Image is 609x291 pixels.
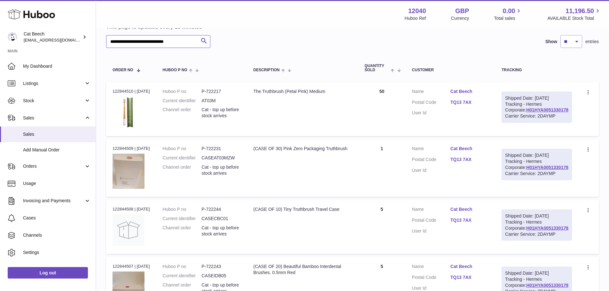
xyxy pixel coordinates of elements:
dd: CASECBC01 [202,216,241,222]
span: Usage [23,180,91,187]
img: 120401677768161.png [113,154,144,189]
dt: User Id [412,167,450,173]
div: (CASE OF 10) Tiny Truthbrush Travel Case [253,206,352,212]
span: Quantity Sold [364,64,389,72]
dt: Huboo P no [163,264,202,270]
span: Orders [23,163,84,169]
div: Tracking - Hermes Corporate: [502,210,572,241]
dt: Current identifier [163,216,202,222]
div: Tracking [502,68,572,72]
a: H01HYA0051330178 [526,283,568,288]
dt: Postal Code [412,157,450,164]
span: [EMAIL_ADDRESS][DOMAIN_NAME] [24,37,94,42]
div: Carrier Service: 2DAYMP [505,231,568,237]
div: 122844509 | [DATE] [113,146,150,151]
dt: Channel order [163,164,202,176]
dt: Huboo P no [163,88,202,95]
dt: User Id [412,228,450,234]
a: TQ13 7AX [450,274,489,280]
span: Settings [23,249,91,256]
a: H01HYA0051330178 [526,165,568,170]
div: Shipped Date: [DATE] [505,152,568,158]
dt: Current identifier [163,98,202,104]
div: 122844507 | [DATE] [113,264,150,269]
dd: P-722244 [202,206,241,212]
div: Carrier Service: 2DAYMP [505,113,568,119]
div: Shipped Date: [DATE] [505,213,568,219]
span: Invoicing and Payments [23,198,84,204]
a: TQ13 7AX [450,157,489,163]
div: Cat Beech [24,31,81,43]
span: Listings [23,80,84,87]
dd: CASEIDB05 [202,273,241,279]
span: Order No [113,68,133,72]
a: Cat Beech [450,206,489,212]
div: Currency [451,15,469,21]
strong: 12040 [408,7,426,15]
div: Tracking - Hermes Corporate: [502,92,572,123]
dt: Name [412,88,450,96]
span: Sales [23,115,84,121]
img: internalAdmin-12040@internal.huboo.com [8,32,17,42]
span: Sales [23,131,91,137]
a: Cat Beech [450,146,489,152]
span: Total sales [494,15,522,21]
div: The Truthbrush (Petal Pink) Medium [253,88,352,95]
strong: GBP [455,7,469,15]
a: H01HYA0051330178 [526,107,568,112]
span: Cases [23,215,91,221]
img: no-photo.jpg [113,214,144,246]
a: Cat Beech [450,264,489,270]
div: (CASE OF 30) Pink Zero Packaging Truthbrush [253,146,352,152]
div: Tracking - Hermes Corporate: [502,149,572,180]
img: AT03M.jpg [113,96,144,128]
div: Carrier Service: 2DAYMP [505,171,568,177]
span: My Dashboard [23,63,91,69]
dd: P-722231 [202,146,241,152]
dt: Name [412,206,450,214]
dt: Channel order [163,107,202,119]
dt: Current identifier [163,155,202,161]
div: Shipped Date: [DATE] [505,95,568,101]
a: Cat Beech [450,88,489,95]
td: 1 [358,139,405,197]
dt: Name [412,146,450,153]
dt: Channel order [163,225,202,237]
dd: Cat - top up before stock arrives [202,225,241,237]
dt: Current identifier [163,273,202,279]
a: 11,196.50 AVAILABLE Stock Total [547,7,601,21]
a: 0.00 Total sales [494,7,522,21]
span: 0.00 [503,7,515,15]
a: TQ13 7AX [450,217,489,223]
span: Channels [23,232,91,238]
dt: User Id [412,110,450,116]
a: TQ13 7AX [450,99,489,105]
span: Add Manual Order [23,147,91,153]
td: 50 [358,82,405,136]
div: Huboo Ref [405,15,426,21]
a: H01HYA0051330178 [526,226,568,231]
dd: Cat - top up before stock arrives [202,107,241,119]
dt: Postal Code [412,274,450,282]
span: AVAILABLE Stock Total [547,15,601,21]
dt: Name [412,264,450,271]
div: Customer [412,68,489,72]
span: entries [585,39,599,45]
dd: AT03M [202,98,241,104]
label: Show [545,39,557,45]
div: Shipped Date: [DATE] [505,270,568,276]
dt: Postal Code [412,217,450,225]
a: Log out [8,267,88,279]
div: 122844508 | [DATE] [113,206,150,212]
div: (CASE OF 20) Beautiful Bamboo Interdental Brushes. 0.5mm Red [253,264,352,276]
span: Huboo P no [163,68,187,72]
dd: CASEAT03MZW [202,155,241,161]
dt: Huboo P no [163,146,202,152]
dt: Postal Code [412,99,450,107]
dt: Huboo P no [163,206,202,212]
dd: P-722243 [202,264,241,270]
dd: P-722217 [202,88,241,95]
span: Stock [23,98,84,104]
div: 122844510 | [DATE] [113,88,150,94]
span: 11,196.50 [566,7,594,15]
